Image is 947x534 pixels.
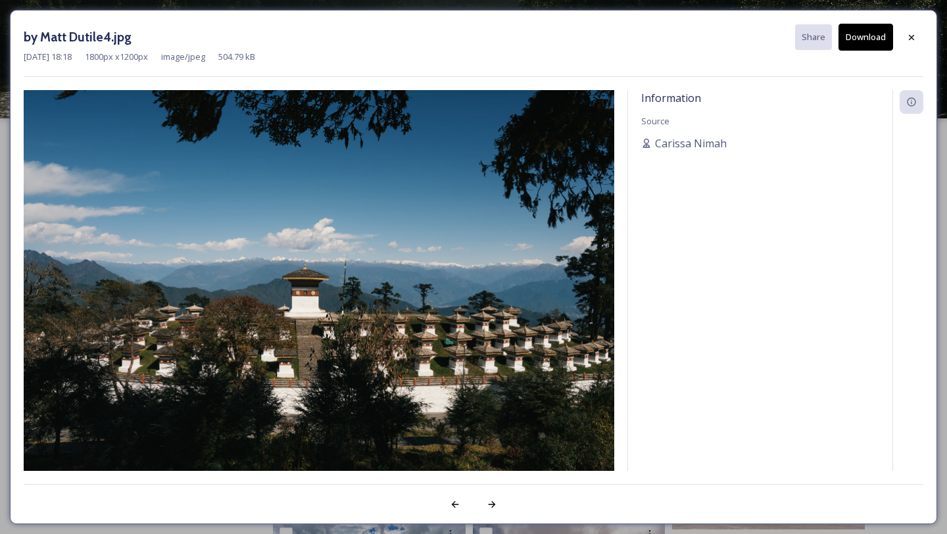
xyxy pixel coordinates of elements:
[85,51,148,63] span: 1800 px x 1200 px
[24,51,72,63] span: [DATE] 18:18
[838,24,893,51] button: Download
[795,24,832,50] button: Share
[218,51,255,63] span: 504.79 kB
[24,90,614,484] img: by%20Matt%20Dutile4.jpg
[641,115,669,127] span: Source
[24,28,132,47] h3: by Matt Dutile4.jpg
[641,91,701,105] span: Information
[655,135,727,151] span: Carissa Nimah
[161,51,205,63] span: image/jpeg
